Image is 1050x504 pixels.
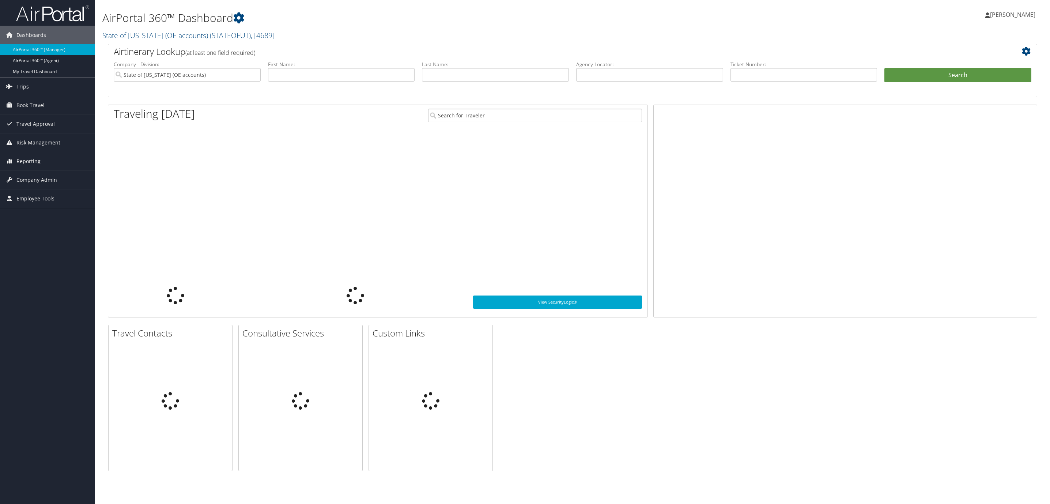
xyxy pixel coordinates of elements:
label: Company - Division: [114,61,261,68]
button: Search [884,68,1031,83]
input: Search for Traveler [428,109,642,122]
span: (at least one field required) [185,49,255,57]
a: State of [US_STATE] (OE accounts) [102,30,275,40]
h2: Airtinerary Lookup [114,45,954,58]
h2: Custom Links [373,327,492,339]
span: Book Travel [16,96,45,114]
label: Agency Locator: [576,61,723,68]
label: Last Name: [422,61,569,68]
img: airportal-logo.png [16,5,89,22]
span: Trips [16,78,29,96]
span: Employee Tools [16,189,54,208]
a: View SecurityLogic® [473,296,642,309]
span: , [ 4689 ] [251,30,275,40]
span: Travel Approval [16,115,55,133]
span: Company Admin [16,171,57,189]
h1: Traveling [DATE] [114,106,195,121]
span: Risk Management [16,133,60,152]
h2: Consultative Services [242,327,362,339]
h2: Travel Contacts [112,327,232,339]
a: [PERSON_NAME] [985,4,1043,26]
span: [PERSON_NAME] [990,11,1035,19]
span: Dashboards [16,26,46,44]
h1: AirPortal 360™ Dashboard [102,10,729,26]
span: Reporting [16,152,41,170]
label: First Name: [268,61,415,68]
span: ( STATEOFUT ) [210,30,251,40]
label: Ticket Number: [730,61,877,68]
